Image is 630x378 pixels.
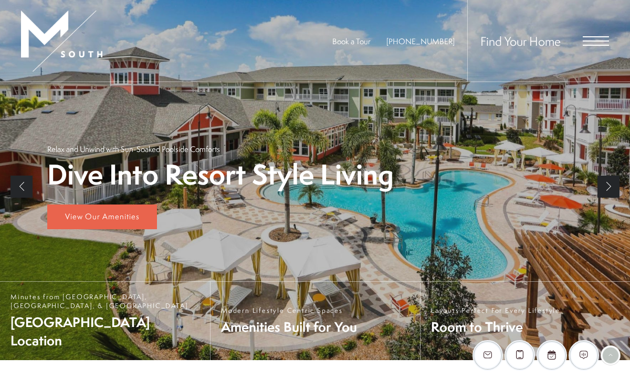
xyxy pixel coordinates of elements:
[47,160,394,190] p: Dive Into Resort Style Living
[386,36,455,47] a: Call Us at 813-570-8014
[480,33,561,49] a: Find Your Home
[65,211,140,222] span: View Our Amenities
[597,176,619,198] a: Next
[583,36,609,46] button: Open Menu
[221,318,357,336] span: Amenities Built for You
[431,318,560,336] span: Room to Thrive
[332,36,371,47] a: Book a Tour
[21,11,102,71] img: MSouth
[431,306,560,315] span: Layouts Perfect For Every Lifestyle
[420,282,630,360] a: Layouts Perfect For Every Lifestyle
[47,205,157,230] a: View Our Amenities
[221,306,357,315] span: Modern Lifestyle Centric Spaces
[386,36,455,47] span: [PHONE_NUMBER]
[10,292,199,310] span: Minutes from [GEOGRAPHIC_DATA], [GEOGRAPHIC_DATA], & [GEOGRAPHIC_DATA]
[47,144,220,155] p: Relax and Unwind with Sun-Soaked Poolside Comforts
[10,176,33,198] a: Previous
[10,313,199,350] span: [GEOGRAPHIC_DATA] Location
[210,282,420,360] a: Modern Lifestyle Centric Spaces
